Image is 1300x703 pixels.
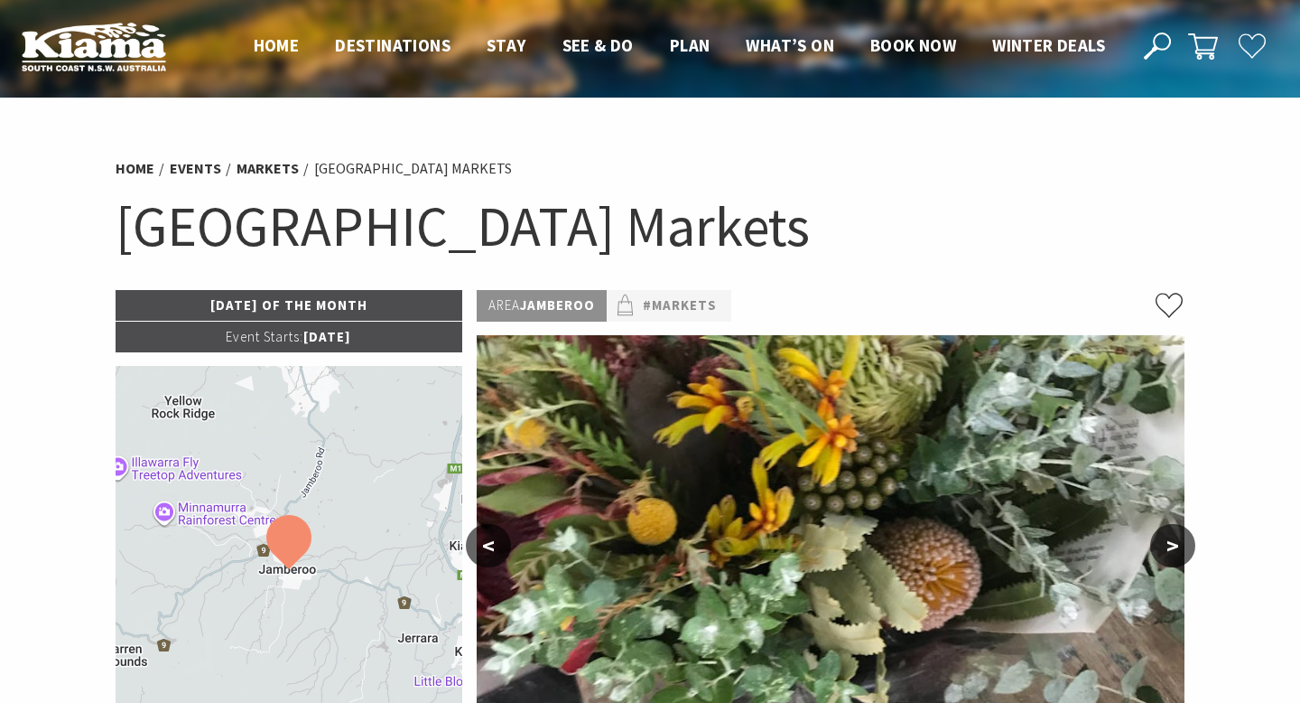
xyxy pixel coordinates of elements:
[116,290,462,321] p: [DATE] of the Month
[562,34,634,56] span: See & Do
[116,322,462,352] p: [DATE]
[643,295,717,317] a: #Markets
[237,159,299,178] a: Markets
[477,290,607,322] p: Jamberoo
[670,34,710,56] span: Plan
[466,524,511,567] button: <
[226,328,303,345] span: Event Starts:
[1150,524,1195,567] button: >
[992,34,1105,56] span: Winter Deals
[746,34,834,56] span: What’s On
[314,157,512,181] li: [GEOGRAPHIC_DATA] Markets
[22,22,166,71] img: Kiama Logo
[236,32,1123,61] nav: Main Menu
[335,34,450,56] span: Destinations
[487,34,526,56] span: Stay
[170,159,221,178] a: Events
[254,34,300,56] span: Home
[116,190,1184,263] h1: [GEOGRAPHIC_DATA] Markets
[488,296,520,314] span: Area
[116,159,154,178] a: Home
[870,34,956,56] span: Book now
